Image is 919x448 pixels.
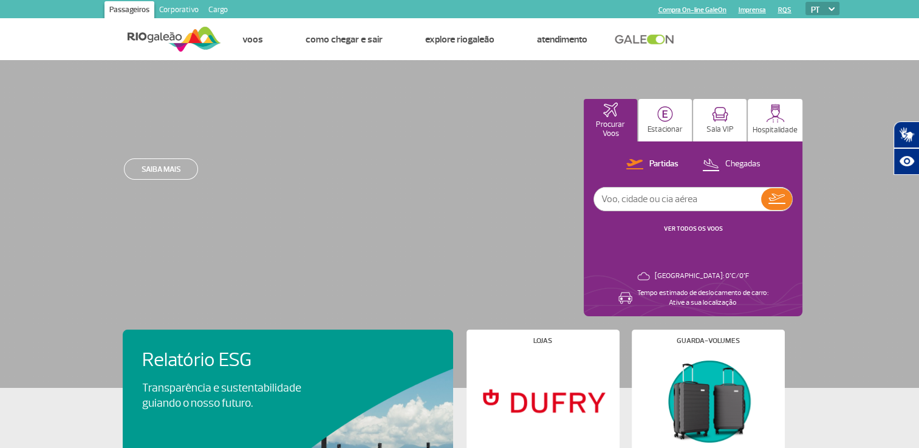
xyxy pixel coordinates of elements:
[658,6,726,14] a: Compra On-line GaleOn
[893,121,919,175] div: Plugin de acessibilidade da Hand Talk.
[739,6,766,14] a: Imprensa
[638,99,692,141] button: Estacionar
[104,1,154,21] a: Passageiros
[706,125,734,134] p: Sala VIP
[647,125,683,134] p: Estacionar
[657,106,673,122] img: carParkingHome.svg
[203,1,233,21] a: Cargo
[476,354,609,447] img: Lojas
[893,121,919,148] button: Abrir tradutor de língua de sinais.
[641,354,774,447] img: Guarda-volumes
[590,120,631,138] p: Procurar Voos
[154,1,203,21] a: Corporativo
[699,157,764,172] button: Chegadas
[664,225,723,232] a: VER TODOS OS VOOS
[753,126,798,135] p: Hospitalidade
[142,349,434,411] a: Relatório ESGTransparência e sustentabilidade guiando o nosso futuro.
[537,33,587,46] a: Atendimento
[533,338,552,344] h4: Lojas
[306,33,383,46] a: Como chegar e sair
[124,158,198,180] a: Saiba mais
[594,188,761,211] input: Voo, cidade ou cia aérea
[893,148,919,175] button: Abrir recursos assistivos.
[649,158,678,170] p: Partidas
[778,6,791,14] a: RQS
[603,103,618,117] img: airplaneHomeActive.svg
[677,338,740,344] h4: Guarda-volumes
[637,288,768,308] p: Tempo estimado de deslocamento de carro: Ative a sua localização
[142,349,335,372] h4: Relatório ESG
[766,104,785,123] img: hospitality.svg
[242,33,263,46] a: Voos
[584,99,637,141] button: Procurar Voos
[142,381,315,411] p: Transparência e sustentabilidade guiando o nosso futuro.
[425,33,494,46] a: Explore RIOgaleão
[712,107,728,122] img: vipRoom.svg
[623,157,682,172] button: Partidas
[693,99,746,141] button: Sala VIP
[655,271,749,281] p: [GEOGRAPHIC_DATA]: 0°C/0°F
[725,158,760,170] p: Chegadas
[660,224,726,234] button: VER TODOS OS VOOS
[748,99,802,141] button: Hospitalidade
